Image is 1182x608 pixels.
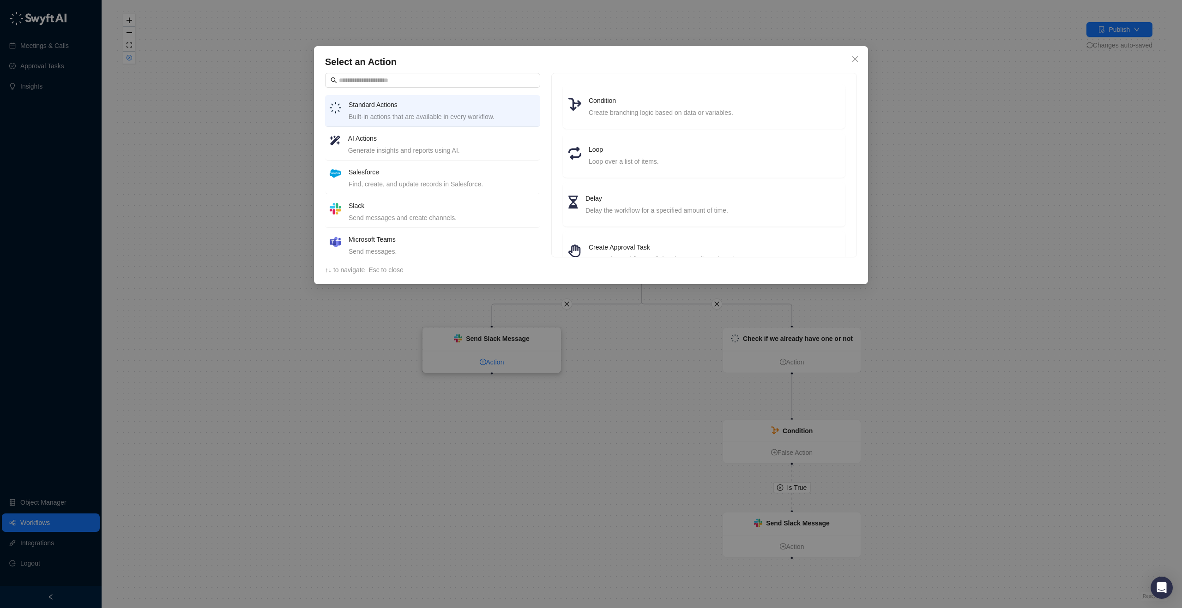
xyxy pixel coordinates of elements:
[330,237,341,247] img: microsoft-teams-BZ5xE2bQ.png
[325,266,365,274] span: ↑↓ to navigate
[330,203,341,215] img: slack-Cn3INd-T.png
[349,167,536,177] h4: Salesforce
[349,234,536,244] h4: Microsoft Teams
[331,77,337,83] span: search
[589,107,840,118] div: Create branching logic based on data or variables.
[349,112,536,122] div: Built-in actions that are available in every workflow.
[589,144,840,155] h4: Loop
[348,145,536,155] div: Generate insights and reports using AI.
[325,55,857,68] h4: Select an Action
[349,213,536,223] div: Send messages and create channels.
[589,242,840,252] h4: Create Approval Task
[589,254,840,264] div: Pause the workflow until data is manually reviewed.
[330,169,341,178] img: salesforce-ChMvK6Xa.png
[349,179,536,189] div: Find, create, and update records in Salesforce.
[589,95,840,106] h4: Condition
[585,193,840,203] h4: Delay
[349,246,536,256] div: Send messages.
[851,55,859,63] span: close
[348,133,536,143] h4: AI Actions
[330,102,341,113] img: logo-small-inverted-DW8HDUn_.png
[1151,577,1173,599] div: Open Intercom Messenger
[349,100,536,110] h4: Standard Actions
[585,205,840,215] div: Delay the workflow for a specified amount of time.
[589,156,840,167] div: Loop over a list of items.
[368,266,403,274] span: Esc to close
[848,52,862,66] button: Close
[349,201,536,211] h4: Slack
